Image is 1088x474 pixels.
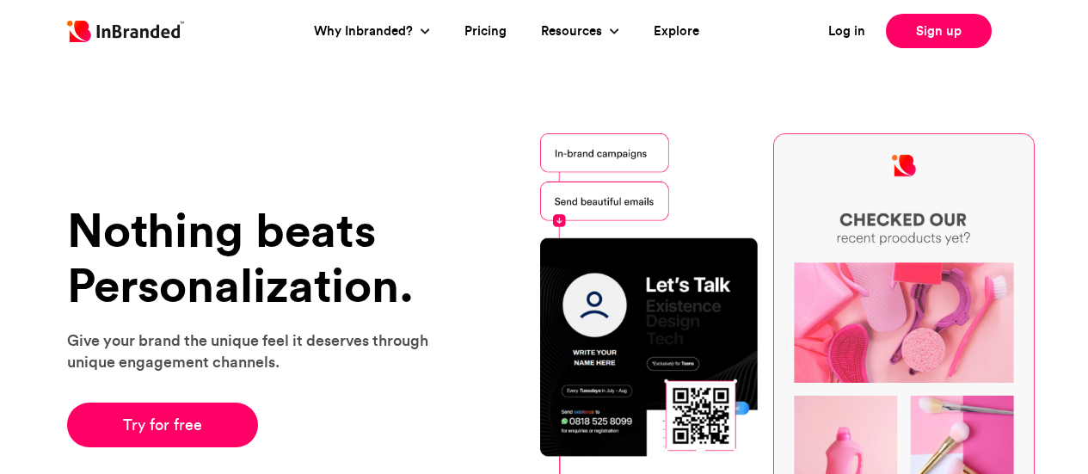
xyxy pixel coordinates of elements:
[654,22,699,41] a: Explore
[886,14,992,48] a: Sign up
[828,22,865,41] a: Log in
[464,22,507,41] a: Pricing
[67,403,259,447] a: Try for free
[67,203,450,312] h1: Nothing beats Personalization.
[541,22,606,41] a: Resources
[67,329,450,372] p: Give your brand the unique feel it deserves through unique engagement channels.
[314,22,417,41] a: Why Inbranded?
[67,21,184,42] img: Inbranded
